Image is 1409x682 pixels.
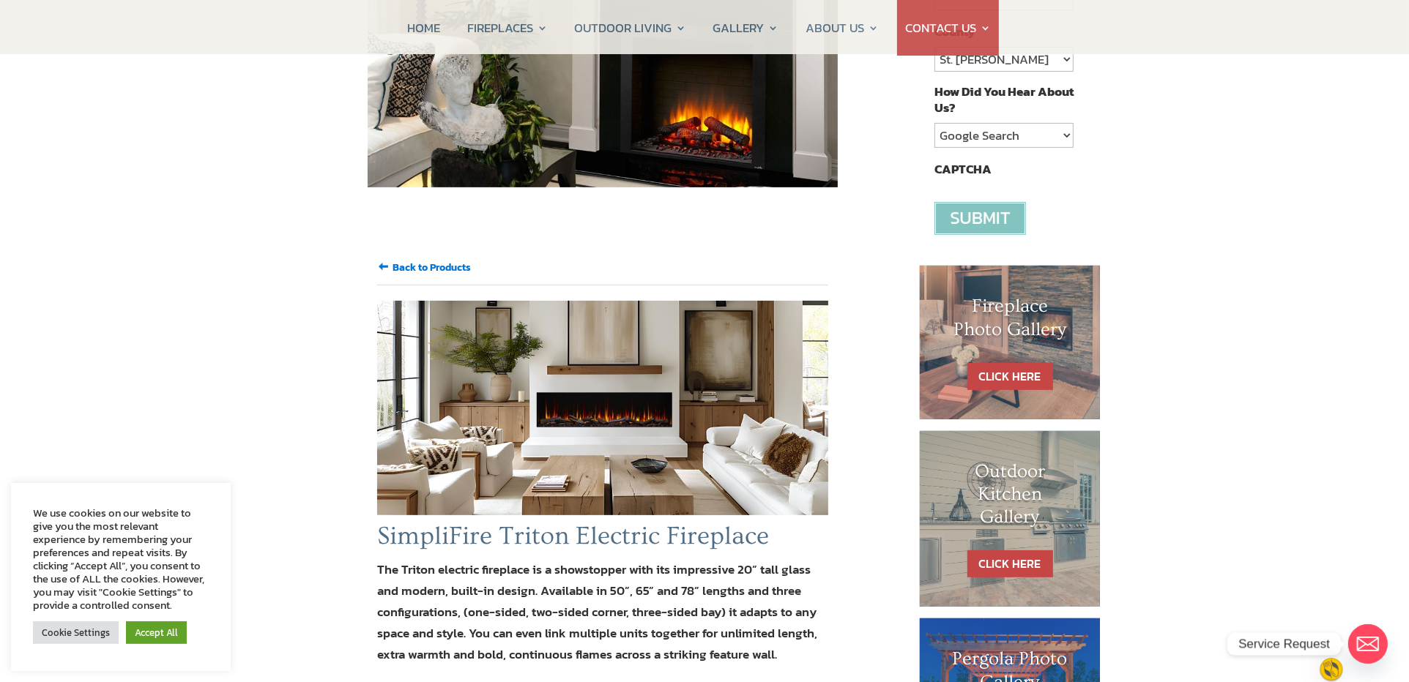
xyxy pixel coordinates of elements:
[377,521,828,559] h1: SimpliFire Triton Electric Fireplace
[33,506,209,612] div: We use cookies on our website to give you the most relevant experience by remembering your prefer...
[377,257,390,276] span: 🠘
[949,295,1071,348] h1: Fireplace Photo Gallery
[377,559,828,665] div: The Triton electric fireplace is a showstopper with its impressive 20” tall glass and modern, bui...
[33,621,119,644] a: Cookie Settings
[934,161,992,177] label: CAPTCHA
[967,550,1053,577] a: CLICK HERE
[934,83,1074,116] label: How Did You Hear About Us?
[126,621,187,644] a: Accept All
[934,202,1026,235] input: Submit
[393,260,471,275] input: Back to Products
[377,301,828,515] img: SFE_Triton78_TimberLogs_OrgFlames
[949,460,1071,536] h1: Outdoor Kitchen Gallery
[967,363,1053,390] a: CLICK HERE
[1348,624,1388,664] a: Email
